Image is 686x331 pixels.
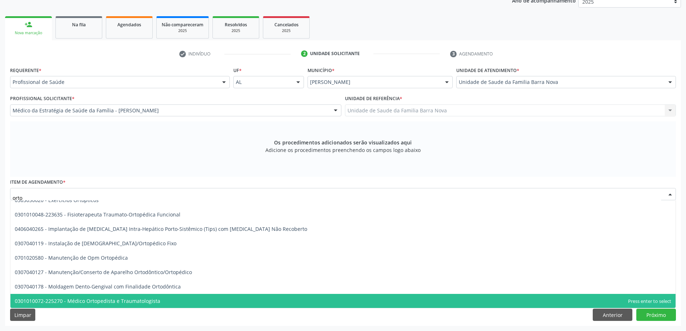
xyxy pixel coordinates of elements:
button: Limpar [10,309,35,321]
div: Unidade solicitante [310,50,360,57]
label: Profissional Solicitante [10,93,75,104]
span: Cancelados [274,22,299,28]
span: 0406040265 - Implantação de [MEDICAL_DATA] Intra-Hepático Porto-Sistêmico (Tips) com [MEDICAL_DAT... [15,225,307,232]
button: Anterior [593,309,632,321]
div: 2025 [218,28,254,33]
div: 2025 [268,28,304,33]
span: 0307040178 - Moldagem Dento-Gengival com Finalidade Ortodôntica [15,283,181,290]
label: Requerente [10,65,41,76]
span: Médico da Estratégia de Saúde da Família - [PERSON_NAME] [13,107,327,114]
span: Unidade de Saude da Familia Barra Nova [459,79,661,86]
span: 0303050020 - Exercicios Ortopticos [15,197,99,203]
span: Resolvidos [225,22,247,28]
div: 2 [301,50,308,57]
input: Buscar por procedimento [13,191,661,205]
span: Na fila [72,22,86,28]
span: 0701020580 - Manutenção de Opm Ortopédica [15,254,128,261]
span: 0301010048-223635 - Fisioterapeuta Traumato-Ortopédica Funcional [15,211,180,218]
label: UF [233,65,242,76]
div: Nova marcação [10,30,47,36]
span: AL [236,79,290,86]
span: Os procedimentos adicionados serão visualizados aqui [274,139,412,146]
span: [PERSON_NAME] [310,79,438,86]
span: Não compareceram [162,22,203,28]
span: Profissional de Saúde [13,79,215,86]
span: Adicione os procedimentos preenchendo os campos logo abaixo [265,146,421,154]
label: Município [308,65,335,76]
span: 0301010072-225270 - Médico Ortopedista e Traumatologista [15,298,160,304]
span: 0307040127 - Manutenção/Conserto de Aparelho Ortodôntico/Ortopédico [15,269,192,276]
label: Unidade de atendimento [456,65,519,76]
div: person_add [24,21,32,28]
label: Item de agendamento [10,177,66,188]
label: Unidade de referência [345,93,402,104]
div: 2025 [162,28,203,33]
span: Agendados [117,22,141,28]
button: Próximo [636,309,676,321]
span: 0307040119 - Instalação de [DEMOGRAPHIC_DATA]/Ortopédico Fixo [15,240,176,247]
